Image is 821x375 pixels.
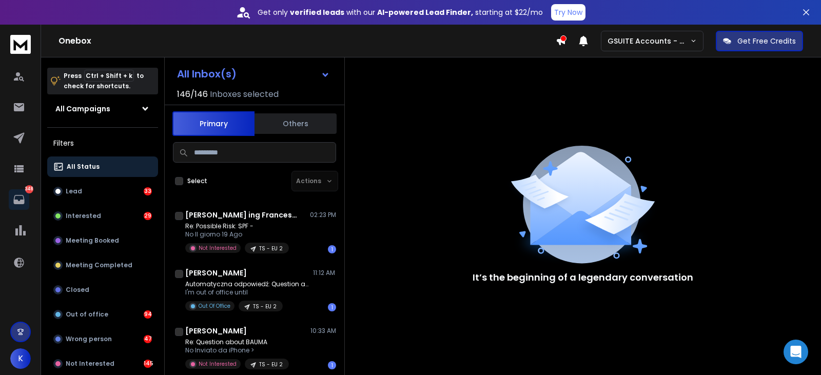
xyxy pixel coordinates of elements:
p: Out Of Office [199,302,230,310]
p: TS - EU 2 [253,303,277,310]
p: Press to check for shortcuts. [64,71,144,91]
p: No Il giorno 19 Ago [185,230,289,239]
p: Try Now [554,7,582,17]
button: Interested29 [47,206,158,226]
p: Meeting Completed [66,261,132,269]
span: Ctrl + Shift + k [84,70,134,82]
h1: [PERSON_NAME] ing Francesco [185,210,298,220]
p: Not Interested [199,360,237,368]
p: Not Interested [66,360,114,368]
button: Out of office94 [47,304,158,325]
img: logo [10,35,31,54]
p: No Inviato da iPhone > [185,346,289,354]
button: Closed [47,280,158,300]
p: Not Interested [199,244,237,252]
p: Meeting Booked [66,236,119,245]
div: 145 [144,360,152,368]
button: Get Free Credits [716,31,803,51]
p: I'm out of office until [185,288,308,297]
p: Re: Question about BAUMA [185,338,289,346]
strong: AI-powered Lead Finder, [377,7,473,17]
button: Try Now [551,4,585,21]
button: Meeting Booked [47,230,158,251]
strong: verified leads [290,7,344,17]
p: Wrong person [66,335,112,343]
label: Select [187,177,207,185]
button: All Campaigns [47,98,158,119]
p: Closed [66,286,89,294]
p: 02:23 PM [310,211,336,219]
p: Automatyczna odpowiedź: Question about Chinaplas [185,280,308,288]
button: Wrong person47 [47,329,158,349]
div: 1 [328,361,336,369]
p: Get Free Credits [737,36,796,46]
div: 47 [144,335,152,343]
p: Out of office [66,310,108,319]
p: TS - EU 2 [259,361,283,368]
p: GSUITE Accounts - YC outreach [608,36,690,46]
button: Meeting Completed [47,255,158,275]
div: 94 [144,310,152,319]
p: All Status [67,163,100,171]
p: Get only with our starting at $22/mo [258,7,543,17]
p: Lead [66,187,82,195]
div: 1 [328,245,336,253]
button: Others [255,112,337,135]
p: 348 [25,185,33,193]
button: Lead33 [47,181,158,202]
h1: Onebox [58,35,556,47]
div: Open Intercom Messenger [784,340,808,364]
p: TS - EU 2 [259,245,283,252]
h1: [PERSON_NAME] [185,326,247,336]
div: 1 [328,303,336,311]
a: 348 [9,189,29,210]
button: All Inbox(s) [169,64,338,84]
button: K [10,348,31,369]
div: 29 [144,212,152,220]
button: Not Interested145 [47,353,158,374]
p: Interested [66,212,101,220]
p: 11:12 AM [313,269,336,277]
h3: Filters [47,136,158,150]
span: 146 / 146 [177,88,208,101]
h1: [PERSON_NAME] [185,268,247,278]
button: Primary [172,111,255,136]
div: 33 [144,187,152,195]
p: Re: Possible Risk: SPF - [185,222,289,230]
button: All Status [47,156,158,177]
h1: All Inbox(s) [177,69,237,79]
p: 10:33 AM [310,327,336,335]
p: It’s the beginning of a legendary conversation [473,270,693,285]
h3: Inboxes selected [210,88,279,101]
h1: All Campaigns [55,104,110,114]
